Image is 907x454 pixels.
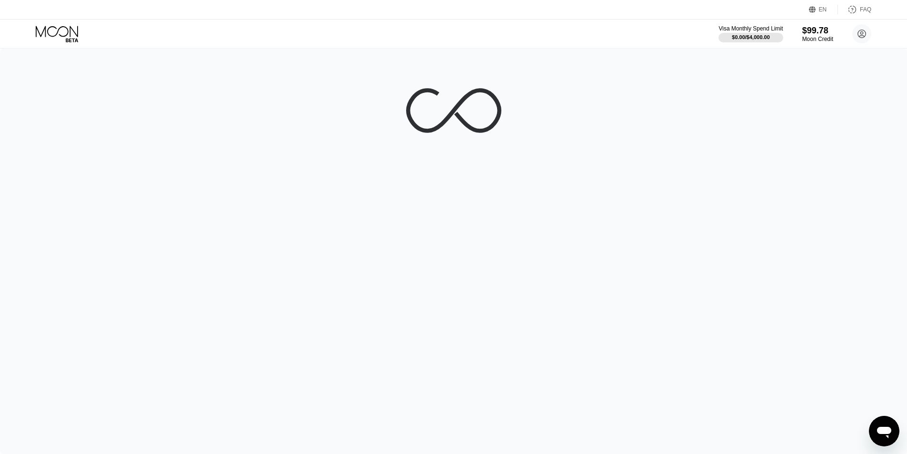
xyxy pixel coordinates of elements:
[869,416,899,446] iframe: Button to launch messaging window
[718,25,783,42] div: Visa Monthly Spend Limit$0.00/$4,000.00
[732,34,770,40] div: $0.00 / $4,000.00
[860,6,871,13] div: FAQ
[802,26,833,42] div: $99.78Moon Credit
[802,36,833,42] div: Moon Credit
[809,5,838,14] div: EN
[838,5,871,14] div: FAQ
[802,26,833,36] div: $99.78
[819,6,827,13] div: EN
[718,25,783,32] div: Visa Monthly Spend Limit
